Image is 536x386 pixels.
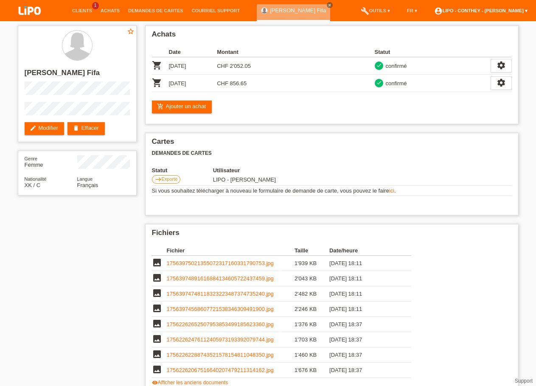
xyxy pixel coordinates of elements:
[295,246,329,256] th: Taille
[169,47,217,57] th: Date
[25,155,77,168] div: Femme
[127,28,135,36] a: star_border
[329,317,399,332] td: [DATE] 18:37
[25,182,41,188] span: Kosovo / C / 20.10.2003
[152,380,158,386] i: visibility
[152,60,162,70] i: POSP00026667
[295,286,329,302] td: 2'482 KB
[8,17,51,24] a: LIPO pay
[295,302,329,317] td: 2'246 KB
[361,7,369,15] i: build
[167,367,274,373] a: 17562262067516640207479211314162.jpg
[155,176,162,183] i: east
[327,2,333,8] a: close
[25,156,38,161] span: Genre
[152,137,512,150] h2: Cartes
[157,103,164,110] i: add_shopping_cart
[376,80,382,86] i: check
[270,7,326,14] a: [PERSON_NAME] Fifa
[152,364,162,375] i: image
[25,122,64,135] a: editModifier
[96,8,124,13] a: Achats
[403,8,421,13] a: FR ▾
[295,347,329,363] td: 1'460 KB
[152,101,212,113] a: add_shopping_cartAjouter un achat
[217,57,265,75] td: CHF 2'052.05
[152,30,512,43] h2: Achats
[295,332,329,347] td: 1'703 KB
[73,125,79,131] i: delete
[434,7,443,15] i: account_circle
[152,380,228,386] a: visibilityAfficher les anciens documents
[162,176,178,182] span: Exporte
[217,47,265,57] th: Montant
[169,57,217,75] td: [DATE]
[383,62,407,70] div: confirmé
[497,78,506,87] i: settings
[167,260,274,266] a: 17563975021355072317160331790753.jpg
[152,186,512,196] td: Si vous souhaitez télécharger à nouveau le formulaire de demande de carte, vous pouvez le faire .
[329,286,399,302] td: [DATE] 18:11
[92,2,99,9] span: 1
[167,336,274,343] a: 17562262476112405973193392079744.jpg
[25,69,130,81] h2: [PERSON_NAME] Fifa
[152,319,162,329] i: image
[295,363,329,378] td: 1'676 KB
[152,257,162,268] i: image
[376,62,382,68] i: check
[25,176,47,182] span: Nationalité
[68,8,96,13] a: Clients
[515,378,533,384] a: Support
[356,8,394,13] a: buildOutils ▾
[213,167,357,173] th: Utilisateur
[497,61,506,70] i: settings
[167,321,274,327] a: 17562262652507953853499185623360.jpg
[217,75,265,92] td: CHF 856.65
[329,332,399,347] td: [DATE] 18:37
[152,78,162,88] i: POSP00026761
[152,229,512,241] h2: Fichiers
[167,246,295,256] th: Fichier
[77,176,93,182] span: Langue
[329,256,399,271] td: [DATE] 18:11
[329,246,399,256] th: Date/heure
[375,47,491,57] th: Statut
[167,306,274,312] a: 17563974568607721538346309491900.jpg
[152,303,162,313] i: image
[389,187,394,194] a: ici
[152,167,213,173] th: Statut
[329,363,399,378] td: [DATE] 18:37
[328,3,332,7] i: close
[167,291,274,297] a: 17563974748118323223487374735240.jpg
[30,125,36,131] i: edit
[124,8,188,13] a: Demandes de cartes
[127,28,135,35] i: star_border
[213,176,276,183] span: 19.08.2025
[77,182,98,188] span: Français
[295,271,329,286] td: 2'043 KB
[167,352,274,358] a: 17562262288743521578154811048350.jpg
[383,79,407,88] div: confirmé
[295,256,329,271] td: 1'939 KB
[329,271,399,286] td: [DATE] 18:11
[67,122,105,135] a: deleteEffacer
[329,302,399,317] td: [DATE] 18:11
[152,288,162,298] i: image
[152,150,512,157] h3: Demandes de cartes
[329,347,399,363] td: [DATE] 18:37
[430,8,532,13] a: account_circleLIPO - Conthey - [PERSON_NAME] ▾
[152,273,162,283] i: image
[152,334,162,344] i: image
[188,8,244,13] a: Courriel Support
[295,317,329,332] td: 1'376 KB
[167,275,274,282] a: 17563974891616884134605722437459.jpg
[169,75,217,92] td: [DATE]
[152,349,162,359] i: image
